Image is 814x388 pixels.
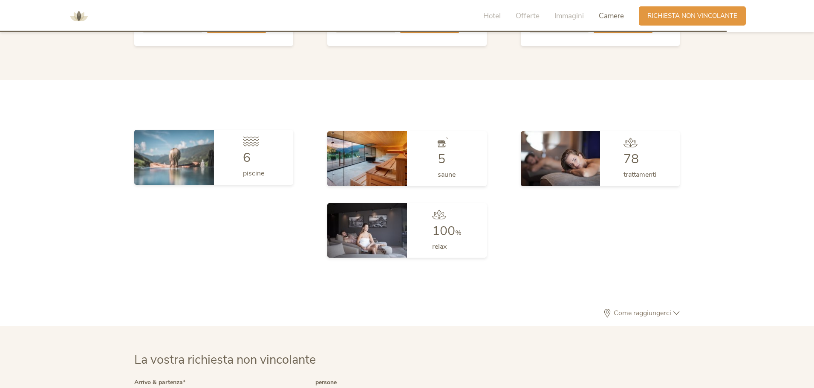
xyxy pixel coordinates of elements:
[66,3,92,29] img: AMONTI & LUNARIS Wellnessresort
[599,11,624,21] span: Camere
[243,169,264,178] span: piscine
[647,11,737,20] span: Richiesta non vincolante
[554,11,584,21] span: Immagini
[438,150,445,168] span: 5
[438,170,456,179] span: saune
[243,149,251,167] span: 6
[432,222,455,240] span: 100
[134,379,185,385] label: Arrivo & partenza
[455,228,462,238] span: %
[134,351,316,368] span: La vostra richiesta non vincolante
[623,150,639,168] span: 78
[432,242,447,251] span: relax
[612,310,673,316] span: Come raggiungerci
[623,170,656,179] span: trattamenti
[483,11,501,21] span: Hotel
[66,13,92,19] a: AMONTI & LUNARIS Wellnessresort
[315,379,337,385] label: persone
[516,11,540,21] span: Offerte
